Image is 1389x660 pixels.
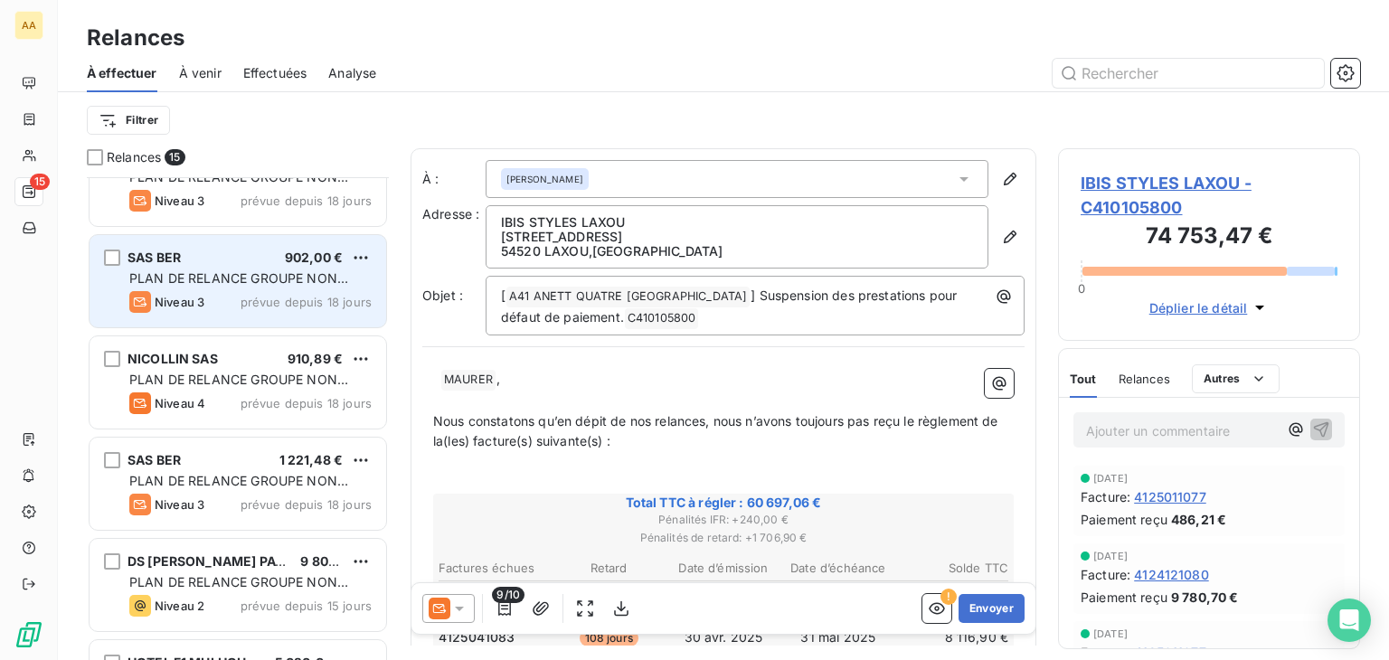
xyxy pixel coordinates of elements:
[14,11,43,40] div: AA
[1144,297,1275,318] button: Déplier le détail
[87,64,157,82] span: À effectuer
[1093,628,1128,639] span: [DATE]
[959,594,1025,623] button: Envoyer
[436,512,1011,528] span: Pénalités IFR : + 240,00 €
[1134,565,1209,584] span: 4124121080
[14,620,43,649] img: Logo LeanPay
[128,553,377,569] span: DS [PERSON_NAME] PACKAGING VELIN
[1081,220,1337,256] h3: 74 753,47 €
[1093,473,1128,484] span: [DATE]
[155,396,205,410] span: Niveau 4
[439,628,515,646] span: 4125041083
[501,288,960,325] span: ] Suspension des prestations pour défaut de paiement.
[129,372,348,405] span: PLAN DE RELANCE GROUPE NON AUTOMATIQUE
[241,396,372,410] span: prévue depuis 18 jours
[1171,588,1239,607] span: 9 780,70 €
[501,244,973,259] p: 54520 LAXOU , [GEOGRAPHIC_DATA]
[422,206,479,222] span: Adresse :
[1078,281,1085,296] span: 0
[580,630,638,646] span: 108 jours
[422,288,463,303] span: Objet :
[667,627,780,647] td: 30 avr. 2025
[896,627,1009,647] td: 8 116,90 €
[129,574,348,608] span: PLAN DE RELANCE GROUPE NON AUTOMATIQUE
[1081,565,1130,584] span: Facture :
[501,215,973,230] p: IBIS STYLES LAXOU
[328,64,376,82] span: Analyse
[492,587,524,603] span: 9/10
[896,559,1009,578] th: Solde TTC
[1081,171,1337,220] span: IBIS STYLES LAXOU - C410105800
[241,599,372,613] span: prévue depuis 15 jours
[441,370,496,391] span: MAURER
[506,287,750,307] span: A41 ANETT QUATRE [GEOGRAPHIC_DATA]
[155,599,204,613] span: Niveau 2
[300,553,367,569] span: 9 807,80 €
[433,413,1002,449] span: Nous constatons qu’en dépit de nos relances, nous n’avons toujours pas reçu le règlement de la(le...
[241,295,372,309] span: prévue depuis 18 jours
[1149,298,1248,317] span: Déplier le détail
[501,230,973,244] p: [STREET_ADDRESS]
[128,452,181,467] span: SAS BER
[129,473,348,506] span: PLAN DE RELANCE GROUPE NON AUTOMATIQUE
[1070,372,1097,386] span: Tout
[1081,588,1167,607] span: Paiement reçu
[107,148,161,166] span: Relances
[1081,510,1167,529] span: Paiement reçu
[496,371,500,386] span: ,
[179,64,222,82] span: À venir
[1081,487,1130,506] span: Facture :
[436,494,1011,512] span: Total TTC à régler : 60 697,06 €
[155,295,204,309] span: Niveau 3
[87,22,184,54] h3: Relances
[781,627,894,647] td: 31 mai 2025
[1328,599,1371,642] div: Open Intercom Messenger
[781,559,894,578] th: Date d’échéance
[1119,372,1170,386] span: Relances
[241,193,372,208] span: prévue depuis 18 jours
[1192,364,1280,393] button: Autres
[501,288,506,303] span: [
[625,308,699,329] span: C410105800
[30,174,50,190] span: 15
[1171,510,1226,529] span: 486,21 €
[279,452,344,467] span: 1 221,48 €
[667,559,780,578] th: Date d’émission
[1053,59,1324,88] input: Rechercher
[128,351,218,366] span: NICOLLIN SAS
[422,170,486,188] label: À :
[241,497,372,512] span: prévue depuis 18 jours
[436,530,1011,546] span: Pénalités de retard : + 1 706,90 €
[87,177,389,660] div: grid
[165,149,184,165] span: 15
[288,351,343,366] span: 910,89 €
[87,106,170,135] button: Filtrer
[128,250,181,265] span: SAS BER
[553,559,666,578] th: Retard
[506,173,583,185] span: [PERSON_NAME]
[1134,487,1206,506] span: 4125011077
[1093,551,1128,561] span: [DATE]
[155,193,204,208] span: Niveau 3
[438,559,551,578] th: Factures échues
[285,250,343,265] span: 902,00 €
[155,497,204,512] span: Niveau 3
[243,64,307,82] span: Effectuées
[129,270,348,304] span: PLAN DE RELANCE GROUPE NON AUTOMATIQUE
